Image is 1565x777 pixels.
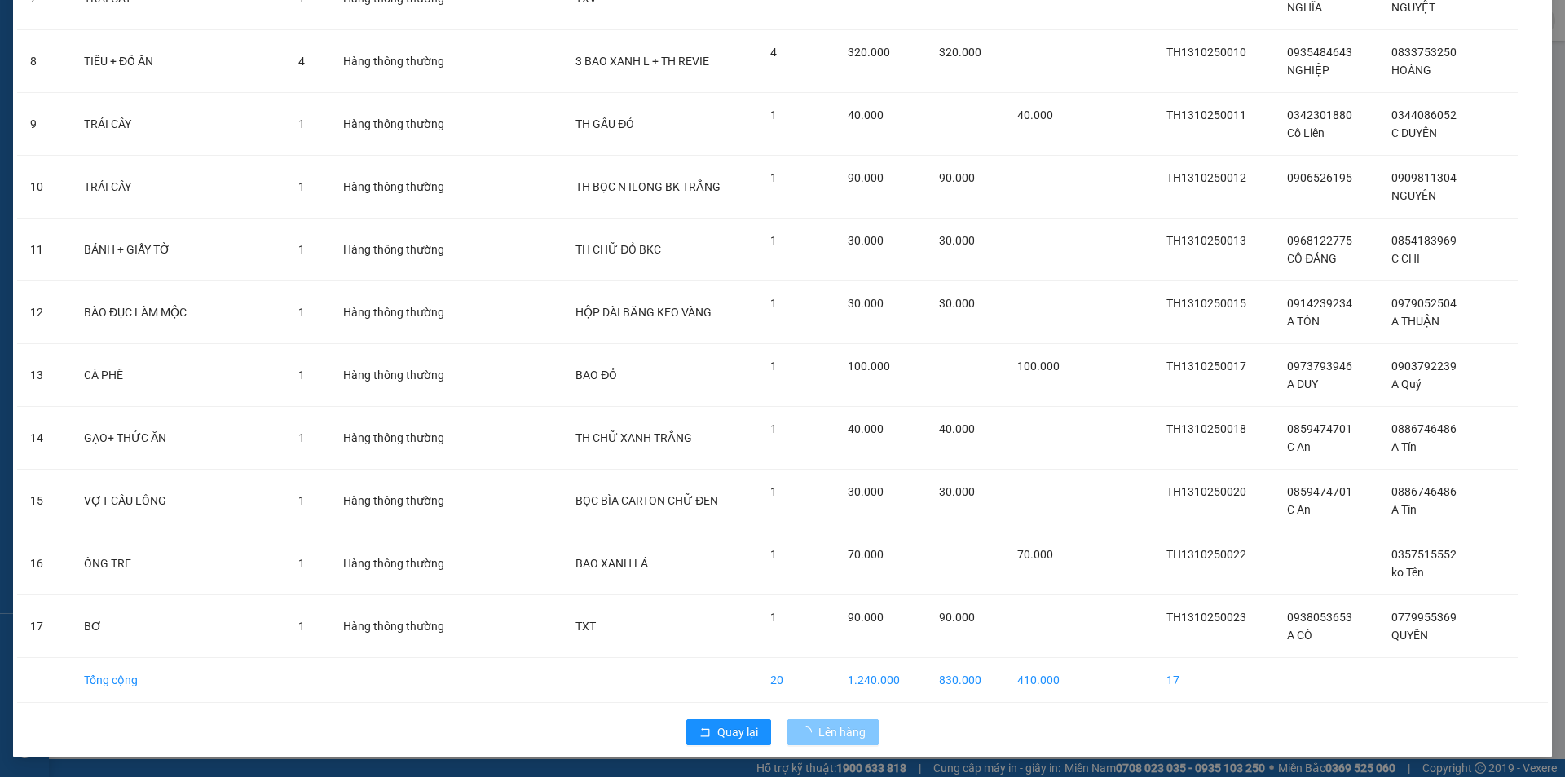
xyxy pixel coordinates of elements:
span: 30.000 [939,485,975,498]
span: TH1310250012 [1166,171,1246,184]
td: Tổng cộng [71,658,285,703]
span: A CÒ [1287,629,1312,642]
td: CÀ PHÊ [71,344,285,407]
span: TH BỌC N ILONG BK TRẮNG [575,180,721,193]
span: TH1310250022 [1166,548,1246,561]
span: NGHIỆP [1287,64,1329,77]
span: 40.000 [848,108,884,121]
span: 3 BAO XANH L + TH REVIE [575,55,709,68]
span: Cô Liên [1287,126,1325,139]
span: TH1310250011 [1166,108,1246,121]
span: 1 [298,243,305,256]
span: TH1310250015 [1166,297,1246,310]
span: rollback [699,726,711,739]
span: 100.000 [848,360,890,373]
td: 9 [17,93,71,156]
span: 320.000 [939,46,981,59]
span: 0886746486 [1391,485,1457,498]
span: 1 [770,611,777,624]
span: 4 [770,46,777,59]
span: 90.000 [939,611,975,624]
td: BÀO ĐỤC LÀM MỘC [71,281,285,344]
td: 12 [17,281,71,344]
span: 40.000 [848,422,884,435]
span: 1 [298,369,305,382]
span: TH GẤU ĐỎ [575,117,634,130]
td: 14 [17,407,71,470]
td: 17 [17,595,71,658]
td: Hàng thông thường [330,30,475,93]
span: 100.000 [1017,360,1060,373]
span: 0342301880 [1287,108,1352,121]
span: 0935484643 [1287,46,1352,59]
span: C DUYÊN [1391,126,1437,139]
td: Hàng thông thường [330,93,475,156]
td: 13 [17,344,71,407]
span: 70.000 [1017,548,1053,561]
span: 0854183969 [1391,234,1457,247]
td: 20 [757,658,834,703]
span: 90.000 [939,171,975,184]
span: 0938053653 [1287,611,1352,624]
span: 30.000 [848,297,884,310]
span: 40.000 [1017,108,1053,121]
span: A TÔN [1287,315,1320,328]
td: TRÁI CÂY [71,93,285,156]
span: 30.000 [939,234,975,247]
td: 16 [17,532,71,595]
span: TH CHỮ ĐỎ BKC [575,243,661,256]
span: 0859474701 [1287,422,1352,435]
span: TH CHỮ XANH TRẮNG [575,431,692,444]
span: TH1310250010 [1166,46,1246,59]
span: 4 [298,55,305,68]
td: BÁNH + GIẤY TỜ [71,219,285,281]
span: 1 [770,360,777,373]
span: BAO ĐỎ [575,369,617,382]
td: 1.240.000 [835,658,927,703]
span: BỌC BÌA CARTON CHỮ ĐEN [575,494,718,507]
button: Lên hàng [787,719,879,745]
span: 30.000 [848,485,884,498]
span: 0914239234 [1287,297,1352,310]
span: 0973793946 [1287,360,1352,373]
span: C An [1287,440,1311,453]
span: C An [1287,503,1311,516]
span: TH1310250018 [1166,422,1246,435]
td: 15 [17,470,71,532]
span: 1 [298,180,305,193]
span: TH1310250017 [1166,360,1246,373]
td: 410.000 [1004,658,1082,703]
td: 830.000 [926,658,1004,703]
span: A Quý [1391,377,1422,391]
span: 40.000 [939,422,975,435]
span: 1 [770,548,777,561]
span: 30.000 [939,297,975,310]
span: A Tín [1391,503,1417,516]
td: BƠ [71,595,285,658]
td: ỐNG TRE [71,532,285,595]
td: Hàng thông thường [330,344,475,407]
td: Hàng thông thường [330,532,475,595]
span: 1 [298,620,305,633]
td: Hàng thông thường [330,281,475,344]
span: HOÀNG [1391,64,1431,77]
span: 1 [770,297,777,310]
span: TH1310250013 [1166,234,1246,247]
span: 1 [298,306,305,319]
span: 90.000 [848,171,884,184]
span: 320.000 [848,46,890,59]
span: 0903792239 [1391,360,1457,373]
span: 0833753250 [1391,46,1457,59]
span: 1 [770,422,777,435]
button: rollbackQuay lại [686,719,771,745]
span: 0968122775 [1287,234,1352,247]
span: NGUYÊN [1391,189,1436,202]
span: C CHI [1391,252,1420,265]
td: GẠO+ THỨC ĂN [71,407,285,470]
span: 1 [298,557,305,570]
td: Hàng thông thường [330,156,475,219]
td: Hàng thông thường [330,219,475,281]
span: 0979052504 [1391,297,1457,310]
td: 10 [17,156,71,219]
td: TIÊU + ĐỒ ĂN [71,30,285,93]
